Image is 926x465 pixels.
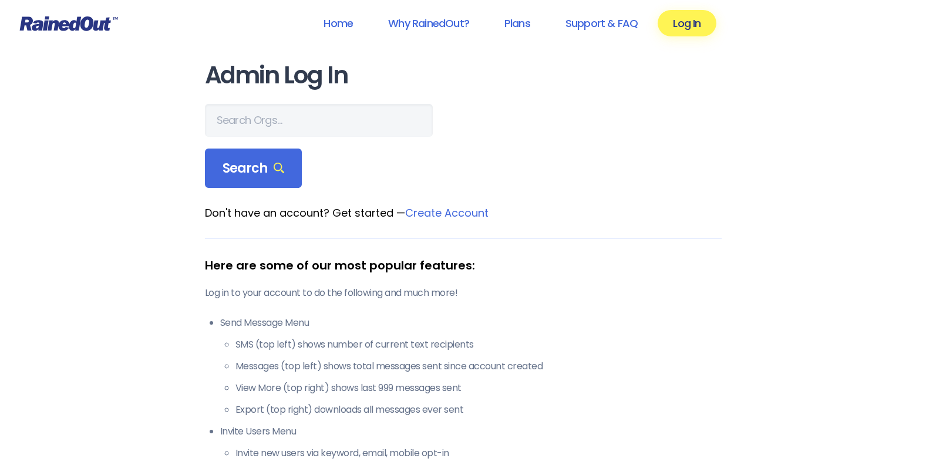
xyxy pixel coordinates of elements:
[235,446,722,460] li: Invite new users via keyword, email, mobile opt-in
[205,149,302,188] div: Search
[220,316,722,417] li: Send Message Menu
[205,257,722,274] div: Here are some of our most popular features:
[405,205,489,220] a: Create Account
[205,286,722,300] p: Log in to your account to do the following and much more!
[658,10,716,36] a: Log In
[205,104,433,137] input: Search Orgs…
[373,10,484,36] a: Why RainedOut?
[220,424,722,460] li: Invite Users Menu
[308,10,368,36] a: Home
[489,10,546,36] a: Plans
[235,359,722,373] li: Messages (top left) shows total messages sent since account created
[205,62,722,89] h1: Admin Log In
[550,10,653,36] a: Support & FAQ
[235,403,722,417] li: Export (top right) downloads all messages ever sent
[223,160,285,177] span: Search
[235,381,722,395] li: View More (top right) shows last 999 messages sent
[235,338,722,352] li: SMS (top left) shows number of current text recipients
